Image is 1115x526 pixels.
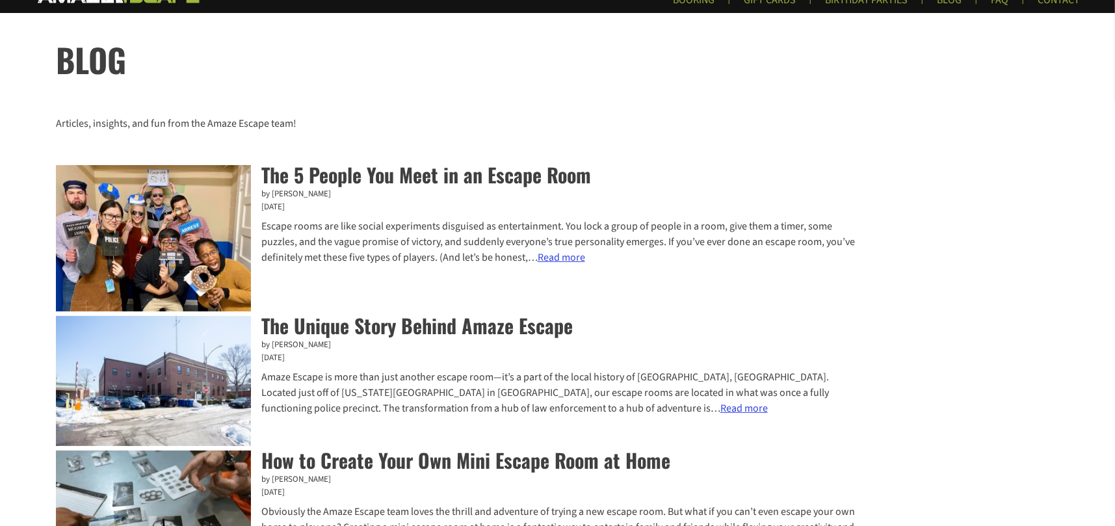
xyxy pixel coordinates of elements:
a: Read more [538,250,585,265]
a: The 5 People You Meet in an Escape Room [261,160,591,189]
div: by [PERSON_NAME] [56,188,859,201]
div: Escape rooms are like social experiments disguised as entertainment. You lock a group of people i... [56,218,859,265]
a: The Unique Story Behind Amaze Escape [261,311,573,340]
time: [DATE] [56,201,859,214]
a: The Unique Story Behind Amaze Escape [56,316,251,451]
h1: BLOG [56,35,1115,84]
a: Read more [720,401,768,415]
img: Group of friends posing in an escape room. [56,165,251,311]
p: Articles, insights, and fun from the Amaze Escape team! [56,116,1060,131]
a: The 5 People You Meet in an Escape Room [56,165,251,316]
time: [DATE] [56,352,859,365]
img: Photo of 7 central street, arlington ma [56,316,251,446]
time: [DATE] [56,486,859,499]
div: by [PERSON_NAME] [56,473,859,486]
div: Amaze Escape is more than just another escape room—it’s a part of the local history of [GEOGRAPHI... [56,369,859,416]
div: by [PERSON_NAME] [56,339,859,352]
a: How to Create Your Own Mini Escape Room at Home [261,445,670,475]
